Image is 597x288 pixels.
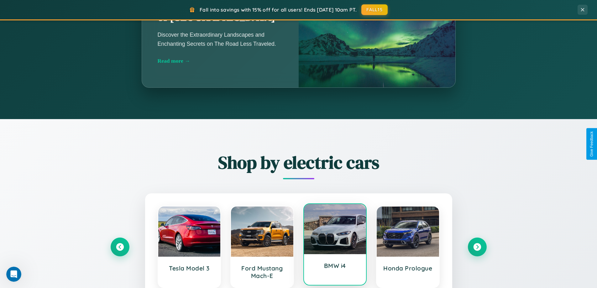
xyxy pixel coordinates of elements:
p: Discover the Extraordinary Landscapes and Enchanting Secrets on The Road Less Traveled. [158,30,283,48]
div: Give Feedback [589,131,594,157]
h3: Ford Mustang Mach-E [237,264,287,280]
span: Fall into savings with 15% off for all users! Ends [DATE] 10am PT. [200,7,357,13]
h3: BMW i4 [310,262,360,270]
div: Read more → [158,58,283,64]
iframe: Intercom live chat [6,267,21,282]
h3: Tesla Model 3 [165,264,214,272]
h3: Honda Prologue [383,264,433,272]
button: FALL15 [361,4,388,15]
h2: Shop by electric cars [111,150,487,175]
